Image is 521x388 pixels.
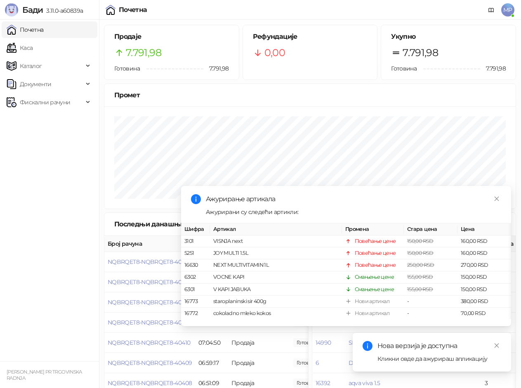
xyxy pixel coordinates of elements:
[316,359,319,367] button: 6
[181,247,210,259] td: 5251
[181,235,210,247] td: 3101
[210,308,342,320] td: cokoladno mleko kokos
[355,261,396,269] div: Повећање цене
[494,343,500,348] span: close
[404,296,457,308] td: -
[210,247,342,259] td: JOY MULTI 1.5L
[316,339,331,346] button: 14990
[457,235,511,247] td: 160,00 RSD
[7,369,82,381] small: [PERSON_NAME] PR TRGOVINSKA RADNJA
[181,271,210,283] td: 6302
[349,359,389,367] button: DOMACI HLEB
[407,286,433,292] span: 155,00 RSD
[22,5,43,15] span: Бади
[355,273,394,281] div: Смањење цене
[457,247,511,259] td: 160,00 RSD
[407,274,433,280] span: 155,00 RSD
[20,58,42,74] span: Каталог
[210,223,342,235] th: Артикал
[228,333,290,353] td: Продаја
[210,259,342,271] td: NEXT MULTIVITAMIN 1L
[355,285,394,294] div: Смањење цене
[480,64,506,73] span: 7.791,98
[5,3,18,16] img: Logo
[108,299,190,306] button: NQBRQET8-NQBRQET8-40412
[206,194,501,204] div: Ажурирање артикала
[7,21,44,38] a: Почетна
[355,249,396,257] div: Повећање цене
[210,271,342,283] td: VOCNE KAPI
[349,339,382,346] button: SIJALICA 100
[114,90,506,100] div: Промет
[210,296,342,308] td: staroplaninski sir 400g
[43,7,83,14] span: 3.11.0-a60839a
[20,94,70,111] span: Фискални рачуни
[108,278,190,286] button: NQBRQET8-NQBRQET8-40413
[114,65,140,72] span: Готовина
[104,236,195,252] th: Број рачуна
[228,353,290,373] td: Продаја
[494,196,500,202] span: close
[355,309,389,317] div: Нови артикал
[391,65,417,72] span: Готовина
[293,358,321,367] span: 625,00
[407,262,434,268] span: 250,00 RSD
[119,7,147,13] div: Почетна
[355,237,396,245] div: Повећање цене
[404,308,457,320] td: -
[181,284,210,296] td: 6301
[407,238,434,244] span: 150,00 RSD
[195,353,228,373] td: 06:59:17
[485,3,498,16] a: Документација
[181,223,210,235] th: Шифра
[349,379,380,387] button: aqva viva 1.5
[210,284,342,296] td: V KAPI JABUKA
[457,284,511,296] td: 150,00 RSD
[114,32,229,42] h5: Продаје
[342,223,404,235] th: Промена
[195,333,228,353] td: 07:04:50
[492,341,501,350] a: Close
[492,194,501,203] a: Close
[377,341,501,351] div: Нова верзија је доступна
[363,341,372,351] span: info-circle
[181,259,210,271] td: 16630
[501,3,514,16] span: MP
[391,32,506,42] h5: Укупно
[457,308,511,320] td: 70,00 RSD
[457,296,511,308] td: 380,00 RSD
[407,250,434,256] span: 150,00 RSD
[108,339,190,346] button: NQBRQET8-NQBRQET8-40410
[403,45,438,61] span: 7.791,98
[293,379,321,388] span: 860,00
[108,359,192,367] button: NQBRQET8-NQBRQET8-40409
[457,259,511,271] td: 270,00 RSD
[108,258,190,266] button: NQBRQET8-NQBRQET8-40414
[181,296,210,308] td: 16773
[108,379,192,387] button: NQBRQET8-NQBRQET8-40408
[210,235,342,247] td: VISNJA next
[404,223,457,235] th: Стара цена
[377,354,501,363] div: Кликни овде да ажурираш апликацију
[316,379,330,387] button: 16392
[203,64,229,73] span: 7.791,98
[253,32,368,42] h5: Рефундације
[108,319,189,326] button: NQBRQET8-NQBRQET8-40411
[293,338,321,347] span: 152,00
[20,76,51,92] span: Документи
[7,40,33,56] a: Каса
[114,219,224,229] div: Последњи данашњи рачуни
[457,271,511,283] td: 150,00 RSD
[191,194,201,204] span: info-circle
[264,45,285,61] span: 0,00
